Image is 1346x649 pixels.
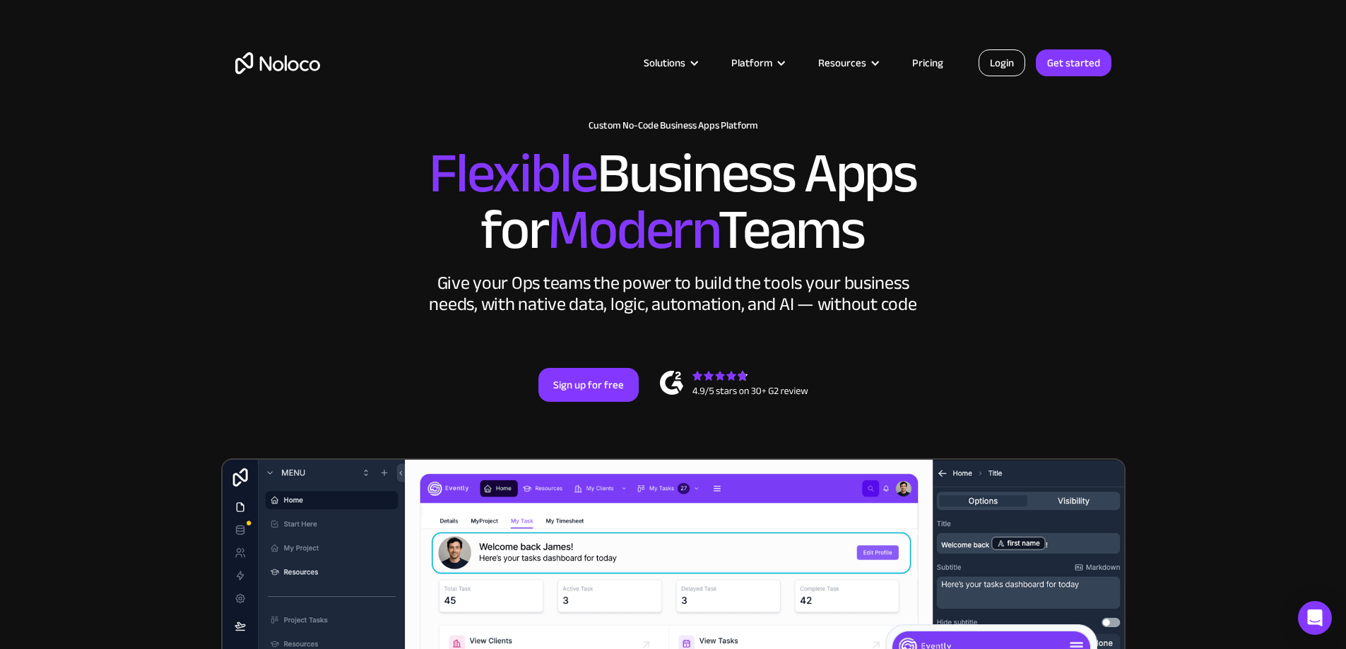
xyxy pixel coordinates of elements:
[644,54,685,72] div: Solutions
[538,368,639,402] a: Sign up for free
[626,54,714,72] div: Solutions
[979,49,1025,76] a: Login
[235,145,1111,258] h2: Business Apps for Teams
[1036,49,1111,76] a: Get started
[801,54,895,72] div: Resources
[1298,601,1332,635] div: Open Intercom Messenger
[818,54,866,72] div: Resources
[235,52,320,74] a: home
[548,177,718,282] span: Modern
[731,54,772,72] div: Platform
[895,54,961,72] a: Pricing
[429,121,597,226] span: Flexible
[426,273,921,315] div: Give your Ops teams the power to build the tools your business needs, with native data, logic, au...
[714,54,801,72] div: Platform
